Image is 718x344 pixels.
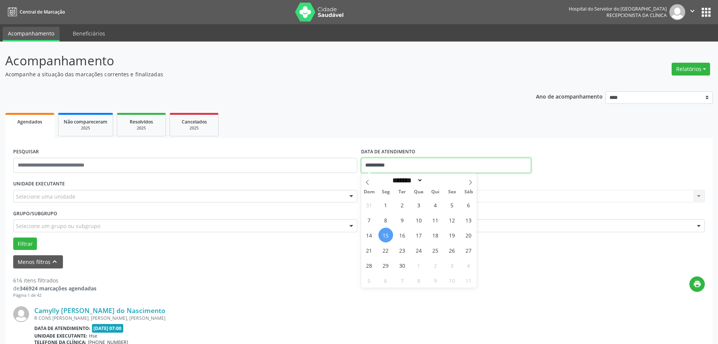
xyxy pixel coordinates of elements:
[378,243,393,258] span: Setembro 22, 2025
[428,213,443,227] span: Setembro 11, 2025
[685,4,700,20] button: 
[175,125,213,131] div: 2025
[669,4,685,20] img: img
[20,9,65,15] span: Central de Marcação
[693,280,701,288] i: print
[378,197,393,212] span: Setembro 1, 2025
[361,190,378,194] span: Dom
[16,193,75,201] span: Selecione uma unidade
[460,190,477,194] span: Sáb
[412,228,426,242] span: Setembro 17, 2025
[13,284,96,292] div: de
[428,243,443,258] span: Setembro 25, 2025
[34,333,87,339] b: Unidade executante:
[13,276,96,284] div: 616 itens filtrados
[34,325,90,332] b: Data de atendimento:
[445,243,459,258] span: Setembro 26, 2025
[428,273,443,288] span: Outubro 9, 2025
[13,178,65,190] label: UNIDADE EXECUTANTE
[51,258,59,266] i: keyboard_arrow_up
[130,119,153,125] span: Resolvidos
[423,176,448,184] input: Year
[362,258,377,273] span: Setembro 28, 2025
[92,324,124,333] span: [DATE] 07:00
[444,190,460,194] span: Sex
[428,258,443,273] span: Outubro 2, 2025
[461,258,476,273] span: Outubro 4, 2025
[182,119,207,125] span: Cancelados
[688,7,697,15] i: 
[362,213,377,227] span: Setembro 7, 2025
[378,258,393,273] span: Setembro 29, 2025
[445,228,459,242] span: Setembro 19, 2025
[536,91,603,101] p: Ano de acompanhamento
[362,243,377,258] span: Setembro 21, 2025
[13,238,37,250] button: Filtrar
[16,222,100,230] span: Selecione um grupo ou subgrupo
[378,228,393,242] span: Setembro 15, 2025
[427,190,444,194] span: Qui
[13,208,57,219] label: Grupo/Subgrupo
[569,6,667,12] div: Hospital do Servidor do [GEOGRAPHIC_DATA]
[13,255,63,268] button: Menos filtroskeyboard_arrow_up
[428,197,443,212] span: Setembro 4, 2025
[410,190,427,194] span: Qua
[362,197,377,212] span: Agosto 31, 2025
[461,228,476,242] span: Setembro 20, 2025
[13,292,96,299] div: Página 1 de 42
[362,273,377,288] span: Outubro 5, 2025
[445,273,459,288] span: Outubro 10, 2025
[34,315,592,321] div: R CONS [PERSON_NAME], [PERSON_NAME], [PERSON_NAME]
[461,213,476,227] span: Setembro 13, 2025
[13,146,39,158] label: PESQUISAR
[689,276,705,292] button: print
[5,51,501,70] p: Acompanhamento
[20,285,96,292] strong: 346924 marcações agendadas
[412,197,426,212] span: Setembro 3, 2025
[412,258,426,273] span: Outubro 1, 2025
[394,190,410,194] span: Ter
[445,213,459,227] span: Setembro 12, 2025
[377,190,394,194] span: Seg
[5,6,65,18] a: Central de Marcação
[5,70,501,78] p: Acompanhe a situação das marcações correntes e finalizadas
[412,213,426,227] span: Setembro 10, 2025
[89,333,97,339] span: Hse
[395,273,410,288] span: Outubro 7, 2025
[445,197,459,212] span: Setembro 5, 2025
[461,273,476,288] span: Outubro 11, 2025
[34,306,165,315] a: Camylly [PERSON_NAME] do Nascimento
[362,228,377,242] span: Setembro 14, 2025
[412,273,426,288] span: Outubro 8, 2025
[428,228,443,242] span: Setembro 18, 2025
[122,125,160,131] div: 2025
[395,213,410,227] span: Setembro 9, 2025
[64,119,107,125] span: Não compareceram
[395,258,410,273] span: Setembro 30, 2025
[672,63,710,76] button: Relatórios
[461,197,476,212] span: Setembro 6, 2025
[700,6,713,19] button: apps
[64,125,107,131] div: 2025
[395,197,410,212] span: Setembro 2, 2025
[378,273,393,288] span: Outubro 6, 2025
[606,12,667,19] span: Recepcionista da clínica
[395,243,410,258] span: Setembro 23, 2025
[412,243,426,258] span: Setembro 24, 2025
[3,27,60,42] a: Acompanhamento
[13,306,29,322] img: img
[445,258,459,273] span: Outubro 3, 2025
[67,27,110,40] a: Beneficiários
[395,228,410,242] span: Setembro 16, 2025
[361,146,415,158] label: DATA DE ATENDIMENTO
[390,176,423,184] select: Month
[461,243,476,258] span: Setembro 27, 2025
[378,213,393,227] span: Setembro 8, 2025
[17,119,42,125] span: Agendados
